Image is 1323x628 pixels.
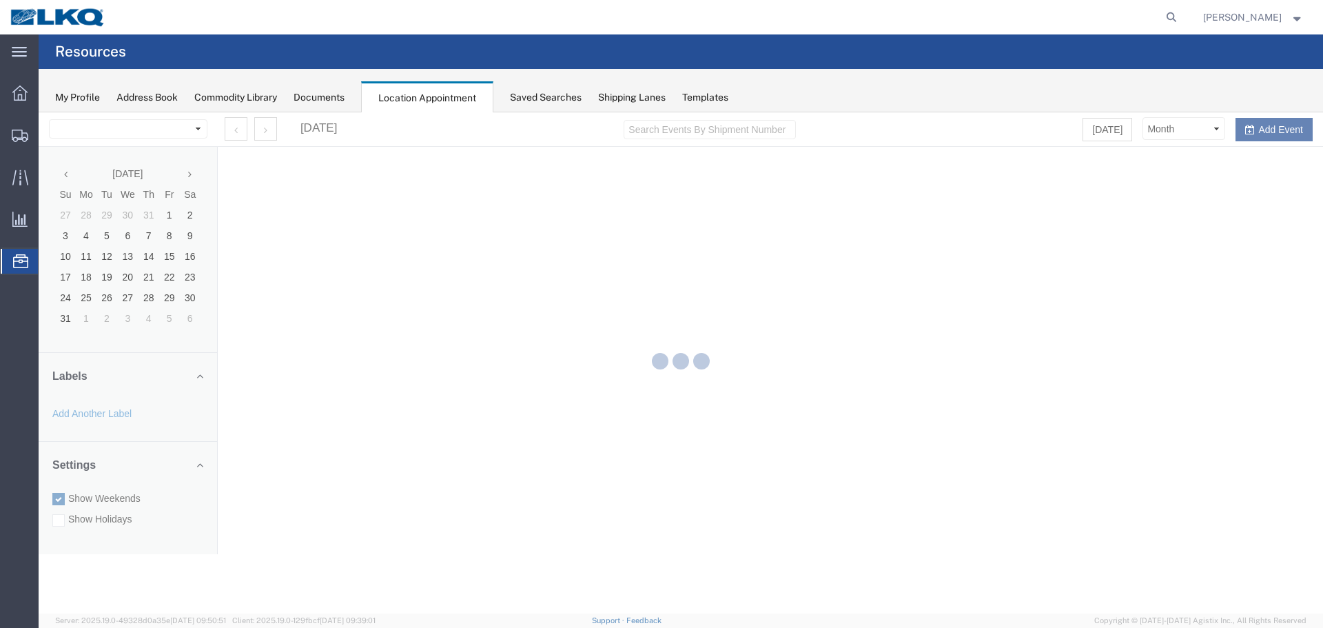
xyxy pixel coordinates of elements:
div: Address Book [116,90,178,105]
span: Client: 2025.19.0-129fbcf [232,616,376,625]
a: Support [592,616,626,625]
button: [PERSON_NAME] [1202,9,1304,26]
div: Commodity Library [194,90,277,105]
div: Shipping Lanes [598,90,666,105]
span: William Haney [1203,10,1282,25]
img: logo [10,7,106,28]
span: Copyright © [DATE]-[DATE] Agistix Inc., All Rights Reserved [1094,615,1306,627]
div: Templates [682,90,728,105]
div: Documents [294,90,345,105]
div: Location Appointment [361,81,493,113]
h4: Resources [55,34,126,69]
span: [DATE] 09:50:51 [170,616,226,625]
span: [DATE] 09:39:01 [320,616,376,625]
span: Server: 2025.19.0-49328d0a35e [55,616,226,625]
div: Saved Searches [510,90,582,105]
div: My Profile [55,90,100,105]
a: Feedback [626,616,661,625]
